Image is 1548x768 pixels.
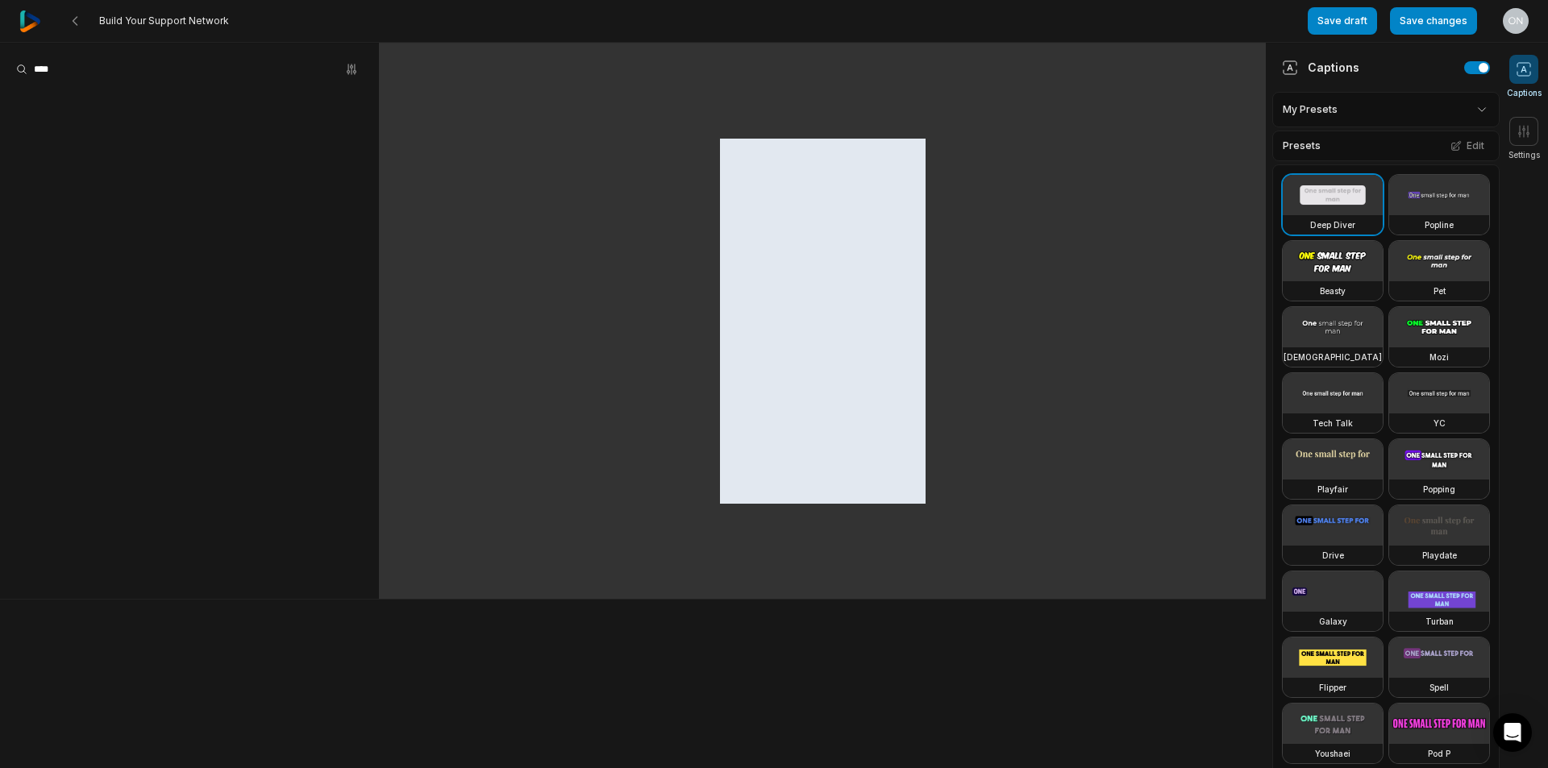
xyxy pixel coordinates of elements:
[1319,615,1347,628] h3: Galaxy
[1284,351,1382,363] h3: [DEMOGRAPHIC_DATA]
[1317,483,1348,496] h3: Playfair
[1429,681,1449,694] h3: Spell
[1282,59,1359,76] div: Captions
[1507,55,1542,99] button: Captions
[1508,117,1540,161] button: Settings
[1434,417,1446,430] h3: YC
[1310,218,1355,231] h3: Deep Diver
[1428,747,1450,760] h3: Pod P
[1425,218,1454,231] h3: Popline
[1320,284,1346,297] h3: Beasty
[1446,135,1489,156] button: Edit
[1313,417,1353,430] h3: Tech Talk
[1434,284,1446,297] h3: Pet
[1507,87,1542,99] span: Captions
[1425,615,1454,628] h3: Turban
[1272,92,1500,127] div: My Presets
[1508,149,1540,161] span: Settings
[99,15,229,27] span: Build Your Support Network
[1319,681,1346,694] h3: Flipper
[1390,7,1477,35] button: Save changes
[19,10,41,32] img: reap
[1422,549,1457,562] h3: Playdate
[1493,713,1532,752] div: Open Intercom Messenger
[1272,131,1500,161] div: Presets
[1308,7,1377,35] button: Save draft
[1322,549,1344,562] h3: Drive
[1429,351,1449,363] h3: Mozi
[1315,747,1350,760] h3: Youshaei
[1423,483,1455,496] h3: Popping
